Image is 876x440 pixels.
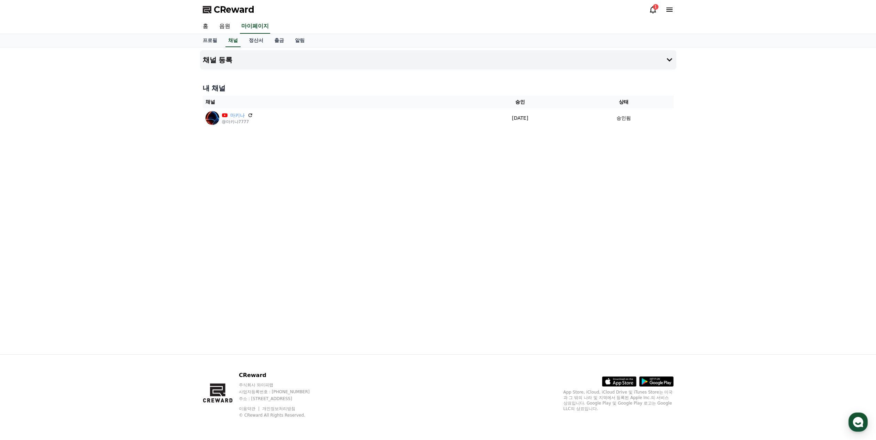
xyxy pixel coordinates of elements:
p: © CReward All Rights Reserved. [239,412,323,418]
a: 프로필 [197,34,223,47]
a: 마이페이지 [240,19,270,34]
a: 정산서 [243,34,269,47]
th: 채널 [203,96,466,108]
p: 승인됨 [616,115,631,122]
a: 알림 [289,34,310,47]
a: CReward [203,4,254,15]
a: 마키나 [230,112,245,119]
a: 음원 [214,19,236,34]
a: 채널 [225,34,241,47]
div: 1 [653,4,658,10]
a: 1 [649,6,657,14]
p: 주식회사 와이피랩 [239,382,323,388]
a: 출금 [269,34,289,47]
a: 이용약관 [239,406,261,411]
span: CReward [214,4,254,15]
p: App Store, iCloud, iCloud Drive 및 iTunes Store는 미국과 그 밖의 나라 및 지역에서 등록된 Apple Inc.의 서비스 상표입니다. Goo... [563,389,674,411]
p: CReward [239,371,323,379]
p: 주소 : [STREET_ADDRESS] [239,396,323,401]
p: @마키나7777 [222,119,253,125]
a: 홈 [197,19,214,34]
a: 개인정보처리방침 [262,406,295,411]
p: [DATE] [469,115,572,122]
h4: 내 채널 [203,83,674,93]
h4: 채널 등록 [203,56,233,64]
p: 사업자등록번호 : [PHONE_NUMBER] [239,389,323,395]
th: 상태 [574,96,673,108]
img: 마키나 [205,111,219,125]
th: 승인 [466,96,574,108]
button: 채널 등록 [200,50,676,69]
